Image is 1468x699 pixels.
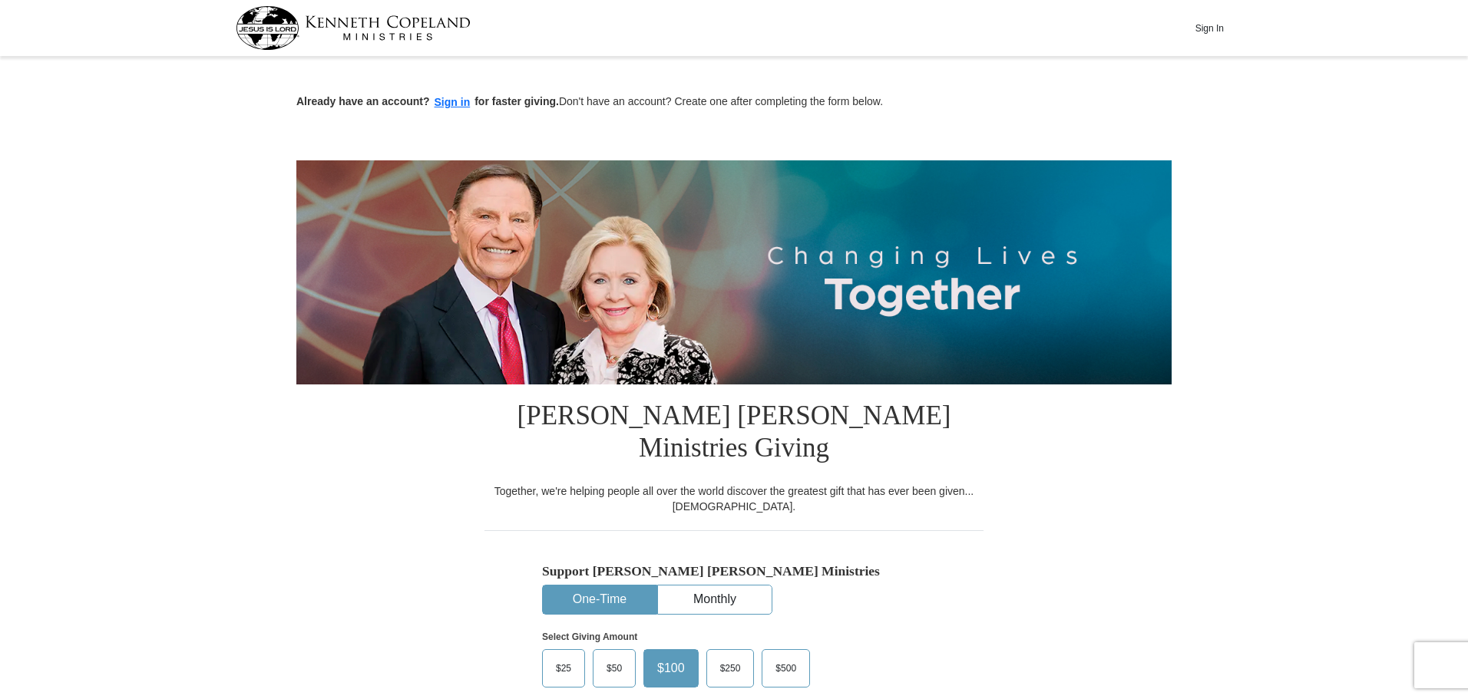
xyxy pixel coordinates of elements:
[1186,16,1232,40] button: Sign In
[542,563,926,579] h5: Support [PERSON_NAME] [PERSON_NAME] Ministries
[543,585,656,614] button: One-Time
[548,657,579,680] span: $25
[650,657,693,680] span: $100
[296,95,559,107] strong: Already have an account? for faster giving.
[236,6,471,50] img: kcm-header-logo.svg
[768,657,804,680] span: $500
[296,94,1172,111] p: Don't have an account? Create one after completing the form below.
[658,585,772,614] button: Monthly
[430,94,475,111] button: Sign in
[542,631,637,642] strong: Select Giving Amount
[484,384,984,483] h1: [PERSON_NAME] [PERSON_NAME] Ministries Giving
[484,483,984,514] div: Together, we're helping people all over the world discover the greatest gift that has ever been g...
[713,657,749,680] span: $250
[599,657,630,680] span: $50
